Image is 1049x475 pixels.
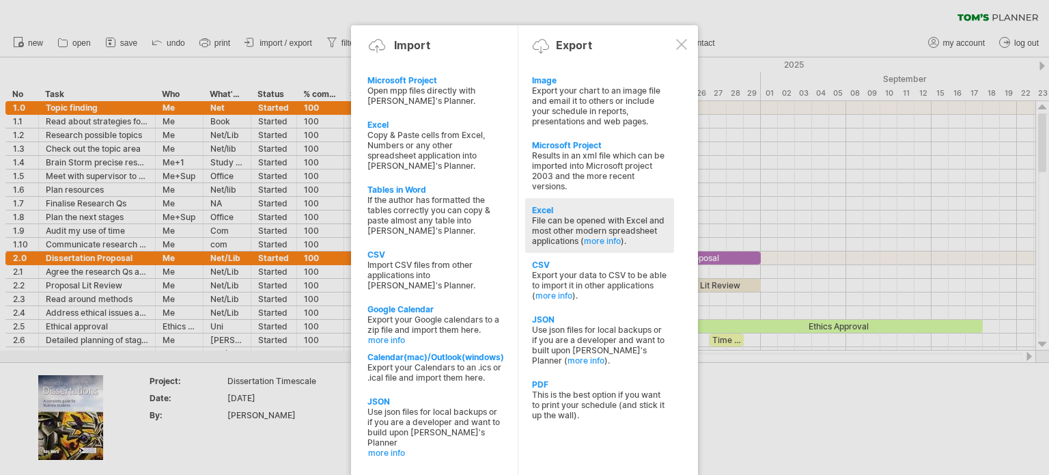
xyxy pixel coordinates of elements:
[584,236,621,246] a: more info
[532,325,667,366] div: Use json files for local backups or if you are a developer and want to built upon [PERSON_NAME]'s...
[532,140,667,150] div: Microsoft Project
[568,355,604,366] a: more info
[532,270,667,301] div: Export your data to CSV to be able to import it in other applications ( ).
[367,185,503,195] div: Tables in Word
[532,150,667,191] div: Results in an xml file which can be imported into Microsoft project 2003 and the more recent vers...
[532,314,667,325] div: JSON
[368,448,503,458] a: more info
[367,130,503,171] div: Copy & Paste cells from Excel, Numbers or any other spreadsheet application into [PERSON_NAME]'s ...
[532,260,667,270] div: CSV
[532,85,667,126] div: Export your chart to an image file and email it to others or include your schedule in reports, pr...
[367,195,503,236] div: If the author has formatted the tables correctly you can copy & paste almost any table into [PERS...
[532,379,667,390] div: PDF
[394,38,430,52] div: Import
[532,215,667,246] div: File can be opened with Excel and most other modern spreadsheet applications ( ).
[535,290,572,301] a: more info
[532,390,667,420] div: This is the best option if you want to print your schedule (and stick it up the wall).
[556,38,592,52] div: Export
[532,75,667,85] div: Image
[367,120,503,130] div: Excel
[532,205,667,215] div: Excel
[368,335,503,345] a: more info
